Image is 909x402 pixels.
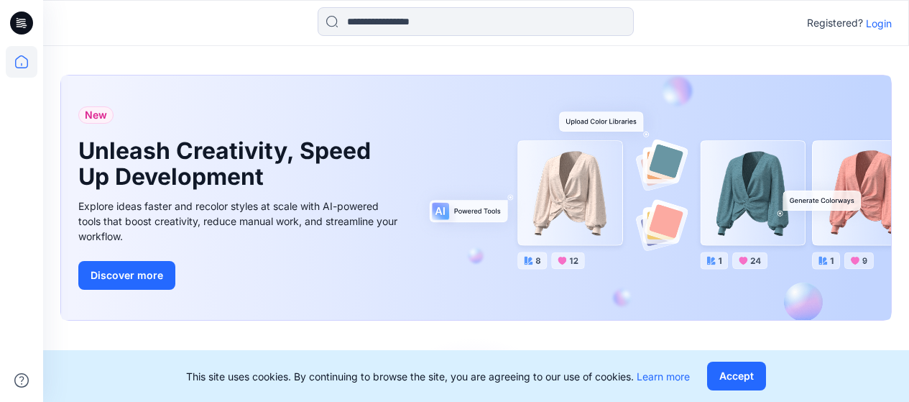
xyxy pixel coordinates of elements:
[85,106,107,124] span: New
[186,369,690,384] p: This site uses cookies. By continuing to browse the site, you are agreeing to our use of cookies.
[78,138,380,190] h1: Unleash Creativity, Speed Up Development
[807,14,863,32] p: Registered?
[707,362,766,390] button: Accept
[78,198,402,244] div: Explore ideas faster and recolor styles at scale with AI-powered tools that boost creativity, red...
[637,370,690,383] a: Learn more
[78,261,175,290] button: Discover more
[78,261,402,290] a: Discover more
[866,16,892,31] p: Login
